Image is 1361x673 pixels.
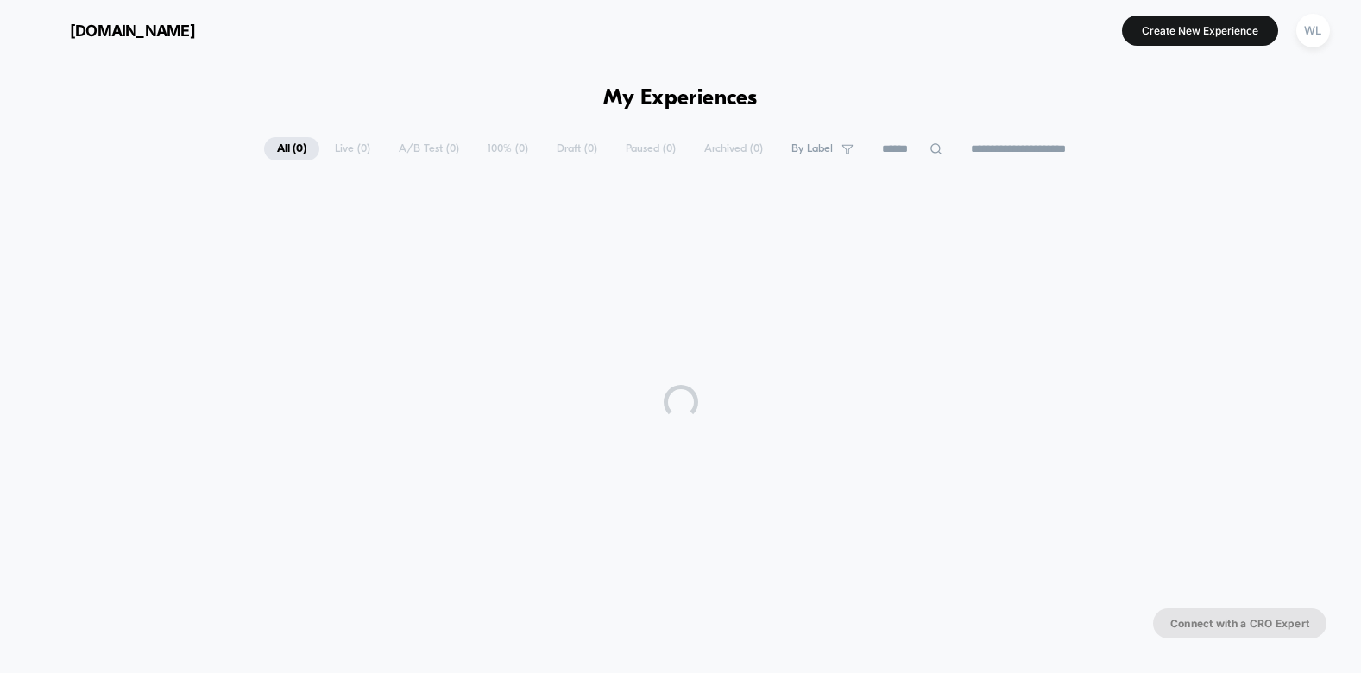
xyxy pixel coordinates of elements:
[1153,608,1326,638] button: Connect with a CRO Expert
[603,86,758,111] h1: My Experiences
[1296,14,1330,47] div: WL
[1122,16,1278,46] button: Create New Experience
[1291,13,1335,48] button: WL
[791,142,833,155] span: By Label
[26,16,200,44] button: [DOMAIN_NAME]
[264,137,319,160] span: All ( 0 )
[70,22,195,40] span: [DOMAIN_NAME]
